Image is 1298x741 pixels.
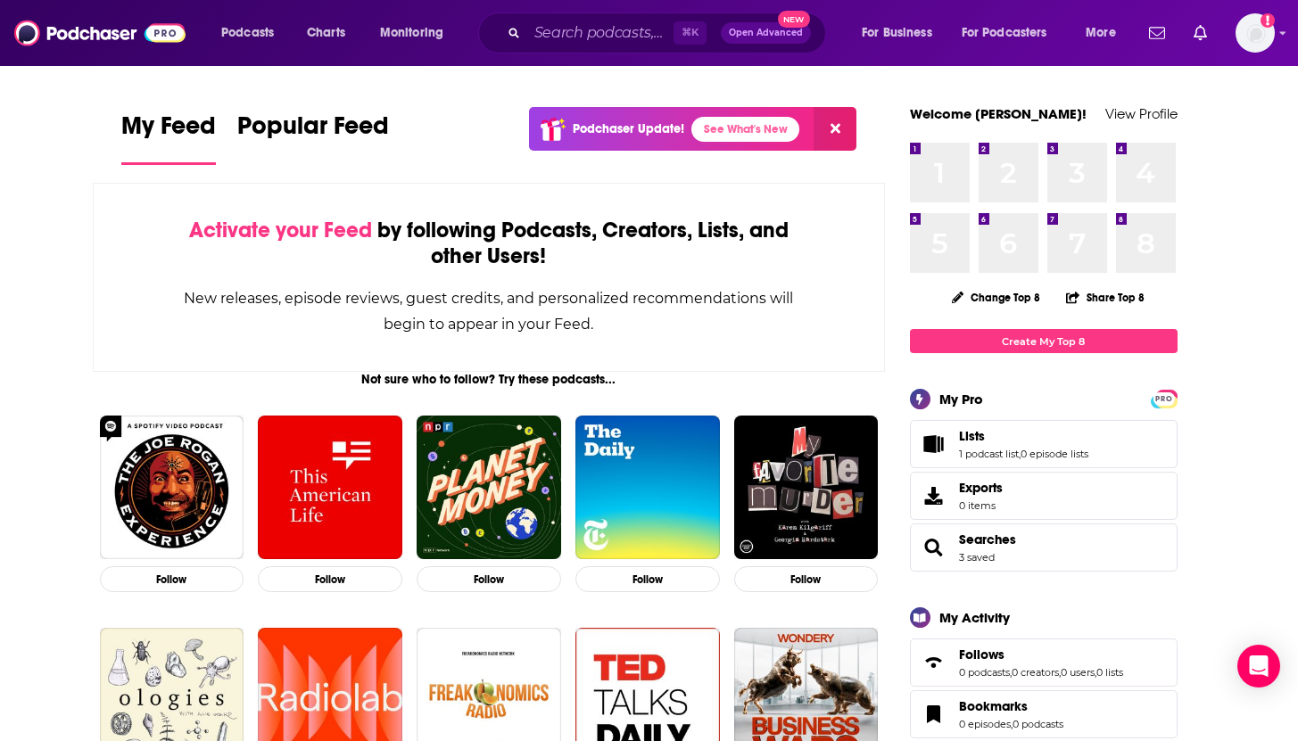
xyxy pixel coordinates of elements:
a: View Profile [1105,105,1178,122]
a: My Feed [121,111,216,165]
span: Follows [959,646,1005,663]
a: 0 podcasts [959,666,1010,679]
div: Search podcasts, credits, & more... [495,12,843,54]
a: 0 creators [1012,666,1059,679]
img: The Daily [575,416,720,560]
a: 0 episode lists [1021,448,1088,460]
svg: Add a profile image [1261,13,1275,28]
span: Exports [916,483,952,508]
img: My Favorite Murder with Karen Kilgariff and Georgia Hardstark [734,416,879,560]
a: Show notifications dropdown [1186,18,1214,48]
span: Monitoring [380,21,443,45]
span: Lists [959,428,985,444]
div: New releases, episode reviews, guest credits, and personalized recommendations will begin to appe... [183,285,796,337]
div: by following Podcasts, Creators, Lists, and other Users! [183,218,796,269]
span: Lists [910,420,1178,468]
button: Follow [100,566,244,592]
button: Share Top 8 [1065,280,1145,315]
span: Bookmarks [959,698,1028,714]
button: Follow [575,566,720,592]
a: 3 saved [959,551,995,564]
span: Podcasts [221,21,274,45]
a: Follows [959,646,1123,663]
a: Lists [916,432,952,457]
span: ⌘ K [674,21,707,45]
a: Exports [910,472,1178,520]
a: PRO [1153,391,1175,405]
button: open menu [1073,19,1138,47]
span: Follows [910,638,1178,687]
span: , [1019,448,1021,460]
button: Follow [734,566,879,592]
button: Follow [417,566,561,592]
a: Create My Top 8 [910,329,1178,353]
button: open menu [209,19,297,47]
span: PRO [1153,392,1175,406]
a: Lists [959,428,1088,444]
div: Open Intercom Messenger [1237,645,1280,687]
button: Show profile menu [1236,13,1275,53]
span: Popular Feed [237,111,389,152]
button: open menu [950,19,1073,47]
a: Show notifications dropdown [1142,18,1172,48]
img: This American Life [258,416,402,560]
a: 0 podcasts [1013,718,1063,730]
a: Searches [916,535,952,560]
span: Bookmarks [910,690,1178,738]
button: open menu [368,19,467,47]
p: Podchaser Update! [573,121,684,136]
a: Bookmarks [959,698,1063,714]
a: 0 episodes [959,718,1011,730]
span: 0 items [959,499,1003,512]
a: 1 podcast list [959,448,1019,460]
span: Open Advanced [729,29,803,37]
a: See What's New [691,117,799,142]
span: , [1059,666,1061,679]
a: 0 users [1061,666,1095,679]
img: Planet Money [417,416,561,560]
img: Podchaser - Follow, Share and Rate Podcasts [14,16,186,50]
button: Open AdvancedNew [721,22,811,44]
span: New [778,11,810,28]
img: User Profile [1236,13,1275,53]
a: Popular Feed [237,111,389,165]
span: , [1010,666,1012,679]
input: Search podcasts, credits, & more... [527,19,674,47]
span: For Business [862,21,932,45]
span: Activate your Feed [189,217,372,243]
a: Searches [959,531,1016,548]
span: , [1095,666,1096,679]
span: My Feed [121,111,216,152]
a: Bookmarks [916,702,952,727]
div: Not sure who to follow? Try these podcasts... [93,372,886,387]
button: open menu [849,19,955,47]
div: My Activity [939,609,1010,626]
span: Exports [959,480,1003,496]
span: Charts [307,21,345,45]
button: Change Top 8 [941,286,1052,309]
a: Welcome [PERSON_NAME]! [910,105,1087,122]
span: More [1086,21,1116,45]
button: Follow [258,566,402,592]
span: Searches [910,523,1178,572]
a: Charts [295,19,356,47]
a: 0 lists [1096,666,1123,679]
div: My Pro [939,391,983,408]
span: , [1011,718,1013,730]
span: Logged in as rpendrick [1236,13,1275,53]
span: For Podcasters [962,21,1047,45]
img: The Joe Rogan Experience [100,416,244,560]
a: Follows [916,650,952,675]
